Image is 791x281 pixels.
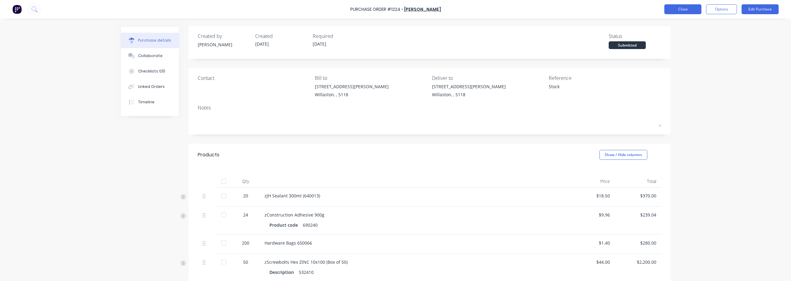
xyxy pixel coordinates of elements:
[121,94,179,110] button: Timeline
[404,6,441,12] a: [PERSON_NAME]
[198,32,250,40] div: Created by
[269,268,299,277] div: Description
[138,68,165,74] div: Checklists 0/0
[237,212,255,218] div: 24
[573,259,610,265] div: $44.00
[609,32,661,40] div: Status
[573,240,610,246] div: $1.40
[549,74,661,82] div: Reference
[432,74,544,82] div: Deliver to
[599,150,647,160] button: Show / Hide columns
[198,74,310,82] div: Contact
[198,104,661,111] div: Notes
[742,4,779,14] button: Edit Purchase
[269,221,303,229] div: Product code
[198,41,250,48] div: [PERSON_NAME]
[255,32,308,40] div: Created
[620,212,656,218] div: $239.04
[121,64,179,79] button: Checklists 0/0
[706,4,737,14] button: Options
[121,33,179,48] button: Purchase details
[138,38,171,43] div: Purchase details
[138,99,154,105] div: Timeline
[620,240,656,246] div: $280.00
[264,212,564,218] div: zConstruction Adhesive 900g
[313,32,365,40] div: Required
[237,259,255,265] div: 50
[138,84,165,89] div: Linked Orders
[569,175,615,188] div: Price
[121,48,179,64] button: Collaborate
[573,212,610,218] div: $9.96
[121,79,179,94] button: Linked Orders
[198,151,219,159] div: Products
[615,175,661,188] div: Total
[315,91,389,98] div: Willaston, , 5118
[315,74,427,82] div: Bill to
[303,221,318,229] div: 690240
[315,83,389,90] div: [STREET_ADDRESS][PERSON_NAME]
[620,192,656,199] div: $370.00
[12,5,22,14] img: Factory
[432,91,506,98] div: Willaston, , 5118
[264,192,564,199] div: zJH Sealant 300ml (640013)
[664,4,701,14] button: Close
[138,53,163,59] div: Collaborate
[299,268,314,277] div: 532410
[237,240,255,246] div: 200
[232,175,260,188] div: Qty
[237,192,255,199] div: 20
[549,83,626,97] textarea: Stock
[620,259,656,265] div: $2,200.00
[609,41,646,49] div: Submitted
[264,259,564,265] div: zScrewbolts Hex ZINC 10x100 (Box of 50)
[573,192,610,199] div: $18.50
[264,240,564,246] div: Hardware Bags 650066
[350,6,404,13] div: Purchase Order #1224 -
[432,83,506,90] div: [STREET_ADDRESS][PERSON_NAME]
